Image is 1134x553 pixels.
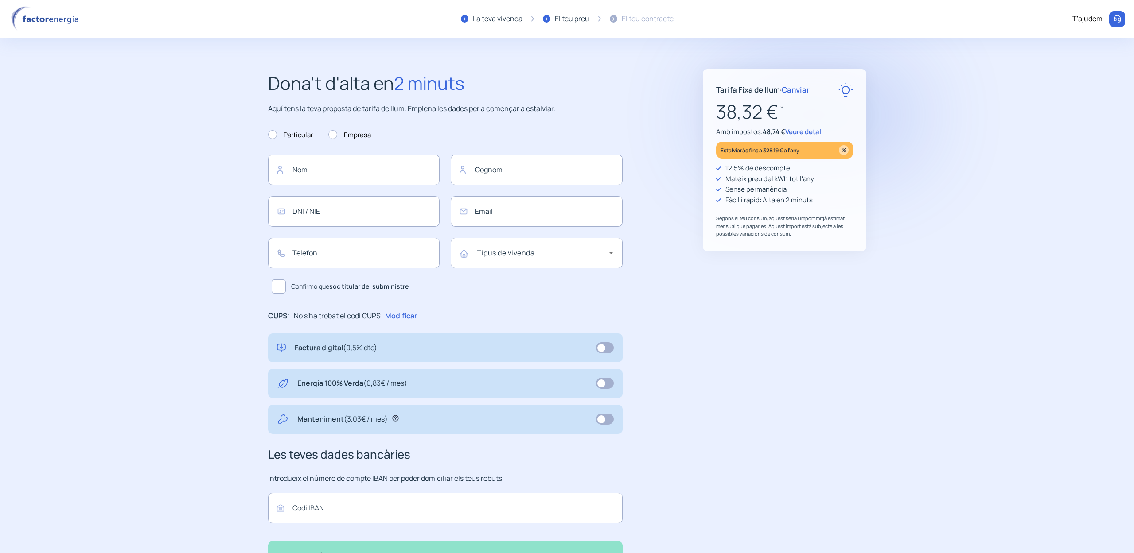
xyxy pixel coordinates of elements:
[725,163,790,174] p: 12,5% de descompte
[725,195,813,205] p: Fàcil i ràpid: Alta en 2 minuts
[329,282,409,290] b: sóc titular del subministre
[344,414,388,424] span: (3,03€ / mes)
[721,145,799,155] p: Estalviaràs fins a 328,19 € a l'any
[838,82,853,97] img: rate-E.svg
[297,378,407,389] p: Energia 100% Verda
[268,445,623,464] h3: Les teves dades bancàries
[1113,15,1122,23] img: llamar
[839,145,849,155] img: percentage_icon.svg
[716,97,853,127] p: 38,32 €
[291,282,409,291] span: Confirmo que
[763,127,785,136] span: 48,74 €
[363,378,407,388] span: (0,83€ / mes)
[394,71,464,95] span: 2 minuts
[294,310,381,322] p: No s'ha trobat el codi CUPS
[622,13,674,25] div: El teu contracte
[277,342,286,354] img: digital-invoice.svg
[477,248,534,258] mat-label: Tipus de vivenda
[268,130,313,140] label: Particular
[268,310,289,322] p: CUPS:
[268,103,623,115] p: Aquí tens la teva proposta de tarifa de llum. Emplena les dades per a començar a estalviar.
[297,414,388,425] p: Manteniment
[343,343,377,352] span: (0,5% dte)
[268,473,623,484] p: Introdueix el número de compte IBAN per poder domiciliar els teus rebuts.
[1072,13,1103,25] div: T'ajudem
[385,310,417,322] p: Modificar
[277,378,288,389] img: energy-green.svg
[9,6,84,32] img: logo factor
[725,174,814,184] p: Mateix preu del kWh tot l'any
[295,342,377,354] p: Factura digital
[716,127,853,137] p: Amb impostos:
[716,214,853,238] p: Segons el teu consum, aquest seria l'import mitjà estimat mensual que pagaries. Aquest import est...
[785,127,823,136] span: Veure detall
[782,85,810,95] span: Canviar
[277,414,288,425] img: tool.svg
[555,13,589,25] div: El teu preu
[725,184,787,195] p: Sense permanència
[473,13,522,25] div: La teva vivenda
[716,84,810,96] p: Tarifa Fixa de llum ·
[268,69,623,97] h2: Dona't d'alta en
[328,130,371,140] label: Empresa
